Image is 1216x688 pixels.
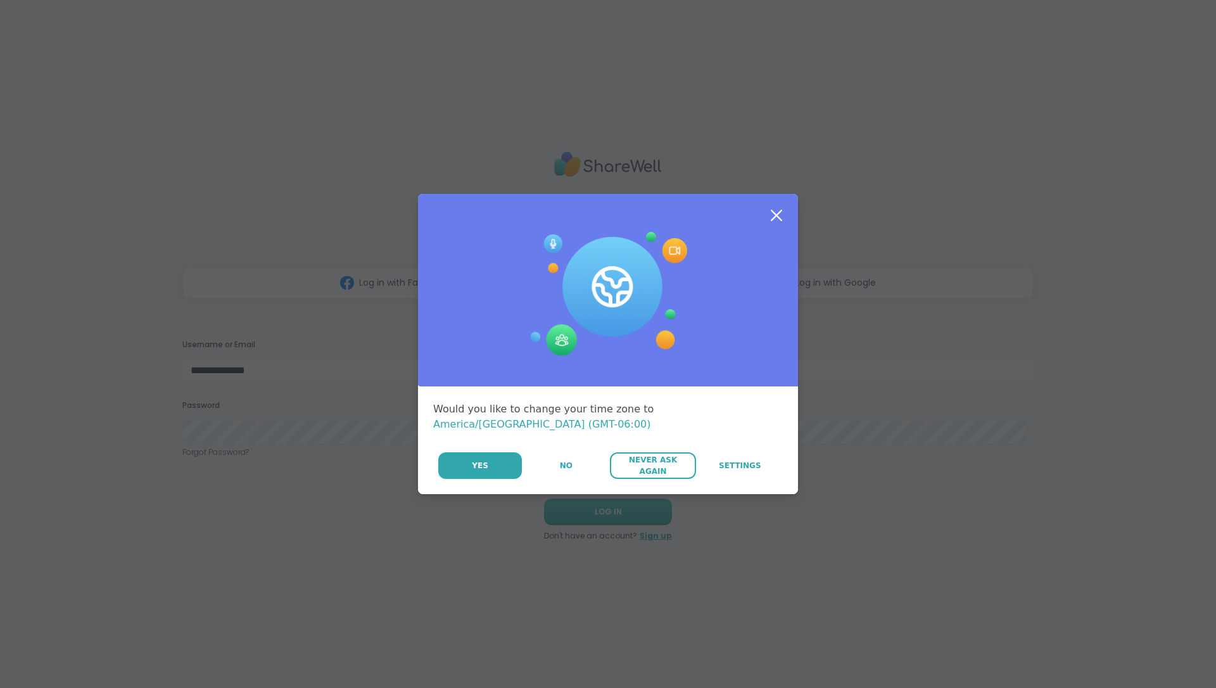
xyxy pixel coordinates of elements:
[433,418,651,430] span: America/[GEOGRAPHIC_DATA] (GMT-06:00)
[529,232,687,356] img: Session Experience
[438,452,522,479] button: Yes
[697,452,783,479] a: Settings
[560,460,573,471] span: No
[719,460,761,471] span: Settings
[523,452,609,479] button: No
[433,402,783,432] div: Would you like to change your time zone to
[610,452,695,479] button: Never Ask Again
[616,454,689,477] span: Never Ask Again
[472,460,488,471] span: Yes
